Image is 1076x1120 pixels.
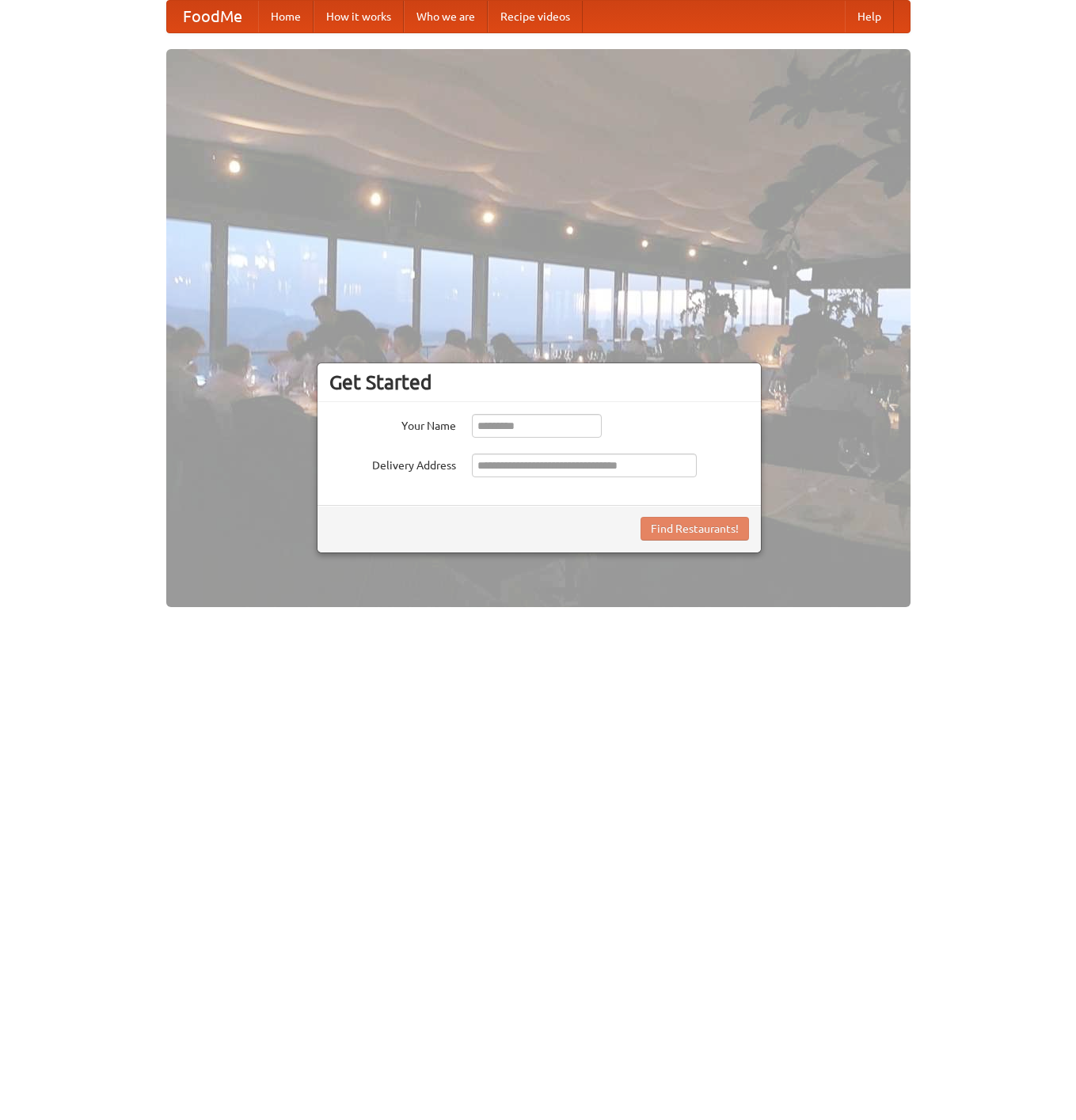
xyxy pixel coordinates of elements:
[167,1,258,32] a: FoodMe
[329,414,456,434] label: Your Name
[845,1,894,32] a: Help
[314,1,404,32] a: How it works
[329,454,456,473] label: Delivery Address
[488,1,583,32] a: Recipe videos
[258,1,314,32] a: Home
[404,1,488,32] a: Who we are
[329,370,749,394] h3: Get Started
[641,517,749,541] button: Find Restaurants!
